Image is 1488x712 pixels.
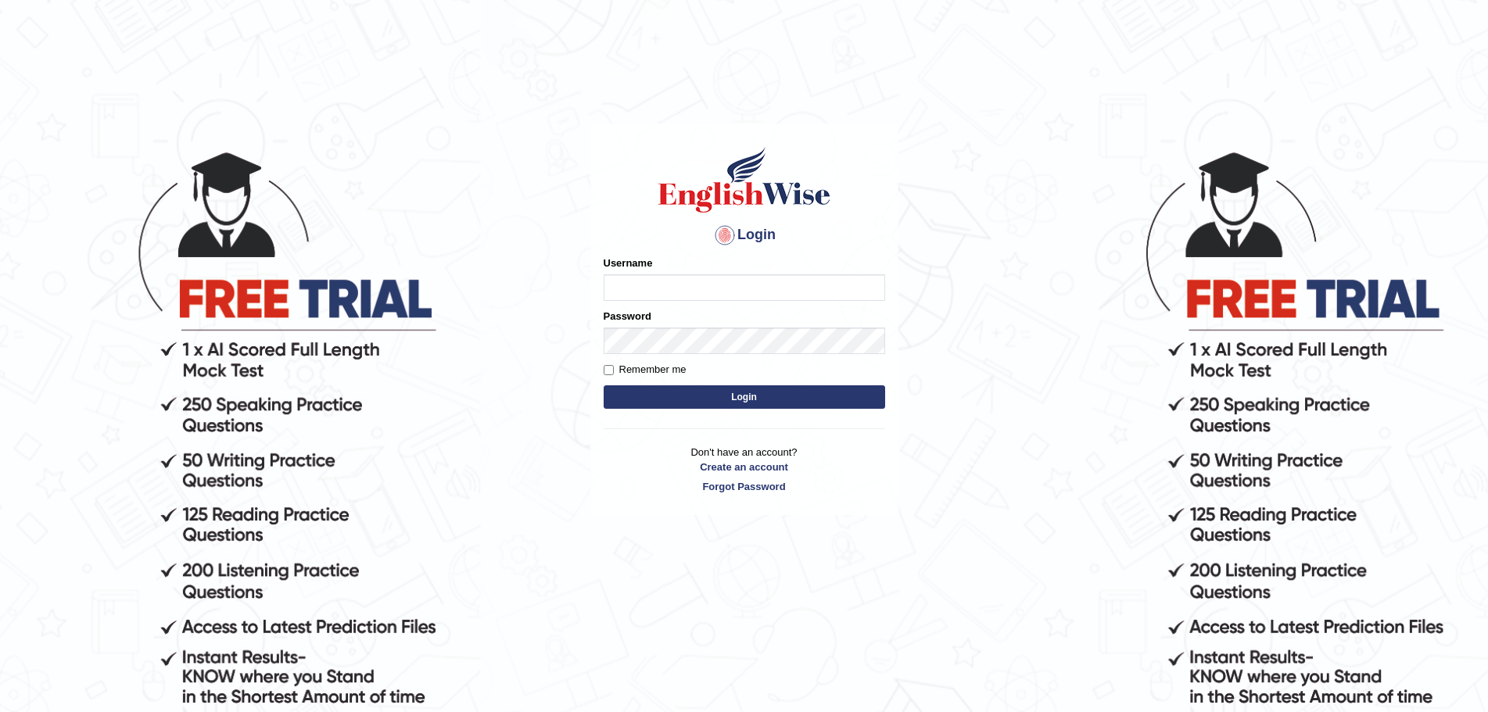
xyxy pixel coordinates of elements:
label: Remember me [604,362,687,377]
a: Forgot Password [604,479,885,494]
a: Create an account [604,460,885,474]
label: Username [604,256,653,270]
button: Login [604,385,885,409]
h4: Login [604,223,885,248]
input: Remember me [604,365,614,375]
img: Logo of English Wise sign in for intelligent practice with AI [655,145,834,215]
p: Don't have an account? [604,445,885,493]
label: Password [604,309,651,324]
